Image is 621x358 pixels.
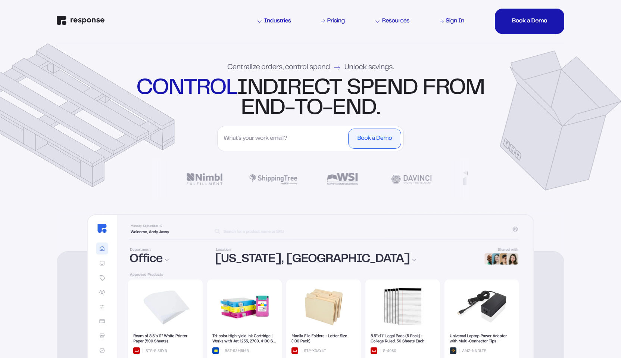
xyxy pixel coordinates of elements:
[137,79,237,98] strong: control
[135,78,487,119] div: indirect spend from end-to-end.
[220,129,346,149] input: What's your work email?
[439,17,466,26] a: Sign In
[57,15,104,27] a: Response Home
[258,18,291,24] div: Industries
[57,15,104,25] img: Response Logo
[512,18,547,24] div: Book a Demo
[215,254,474,266] div: [US_STATE], [GEOGRAPHIC_DATA]
[495,9,564,34] button: Book a DemoBook a DemoBook a DemoBook a Demo
[227,64,394,71] div: Centralize orders, control spend
[129,254,206,266] div: Office
[344,64,394,71] span: Unlock savings.
[446,18,464,24] div: Sign In
[348,129,401,149] button: Book a Demo
[320,17,346,26] a: Pricing
[375,18,409,24] div: Resources
[358,136,392,142] div: Book a Demo
[327,18,345,24] div: Pricing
